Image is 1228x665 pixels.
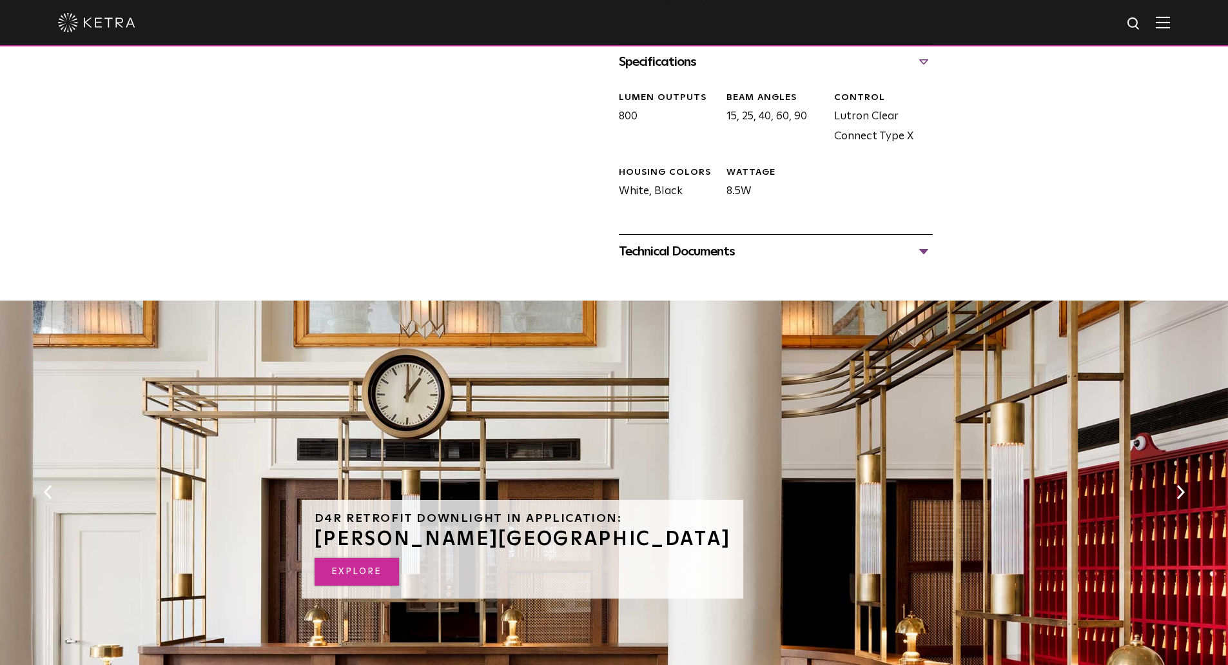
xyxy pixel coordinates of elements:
[619,92,717,104] div: LUMEN OUTPUTS
[1126,16,1142,32] img: search icon
[717,92,824,147] div: 15, 25, 40, 60, 90
[619,166,717,179] div: HOUSING COLORS
[1156,16,1170,28] img: Hamburger%20Nav.svg
[609,92,717,147] div: 800
[58,13,135,32] img: ketra-logo-2019-white
[619,52,933,72] div: Specifications
[315,530,731,549] h3: [PERSON_NAME][GEOGRAPHIC_DATA]
[315,513,731,524] h6: D4R Retrofit Downlight in Application:
[315,558,399,586] a: EXPLORE
[1174,484,1187,501] button: Next
[726,166,824,179] div: WATTAGE
[834,92,932,104] div: CONTROL
[619,241,933,262] div: Technical Documents
[824,92,932,147] div: Lutron Clear Connect Type X
[726,92,824,104] div: Beam Angles
[609,166,717,202] div: White, Black
[41,484,54,501] button: Previous
[717,166,824,202] div: 8.5W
